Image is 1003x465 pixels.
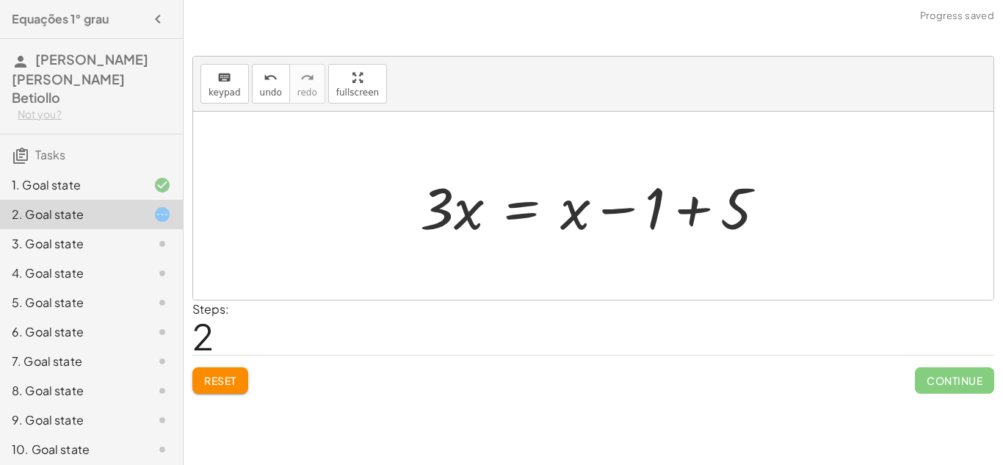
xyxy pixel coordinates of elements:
i: Task not started. [153,441,171,458]
i: Task not started. [153,323,171,341]
span: keypad [209,87,241,98]
div: 2. Goal state [12,206,130,223]
i: Task not started. [153,382,171,400]
div: 9. Goal state [12,411,130,429]
span: undo [260,87,282,98]
i: Task finished and correct. [153,176,171,194]
div: 7. Goal state [12,353,130,370]
div: 10. Goal state [12,441,130,458]
i: Task started. [153,206,171,223]
button: undoundo [252,64,290,104]
div: 6. Goal state [12,323,130,341]
span: fullscreen [336,87,379,98]
button: redoredo [289,64,325,104]
i: undo [264,69,278,87]
div: 4. Goal state [12,264,130,282]
i: Task not started. [153,353,171,370]
i: keyboard [217,69,231,87]
span: [PERSON_NAME] [PERSON_NAME] Betiollo [12,51,148,106]
i: Task not started. [153,294,171,311]
div: 8. Goal state [12,382,130,400]
span: redo [297,87,317,98]
div: 5. Goal state [12,294,130,311]
button: keyboardkeypad [200,64,249,104]
label: Steps: [192,301,229,317]
span: Reset [204,374,236,387]
i: Task not started. [153,411,171,429]
button: fullscreen [328,64,387,104]
i: redo [300,69,314,87]
h4: Equações 1° grau [12,10,109,28]
span: Tasks [35,147,65,162]
span: Progress saved [920,9,994,24]
div: 3. Goal state [12,235,130,253]
i: Task not started. [153,264,171,282]
span: 2 [192,314,214,358]
div: 1. Goal state [12,176,130,194]
button: Reset [192,367,248,394]
div: Not you? [18,107,171,122]
i: Task not started. [153,235,171,253]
